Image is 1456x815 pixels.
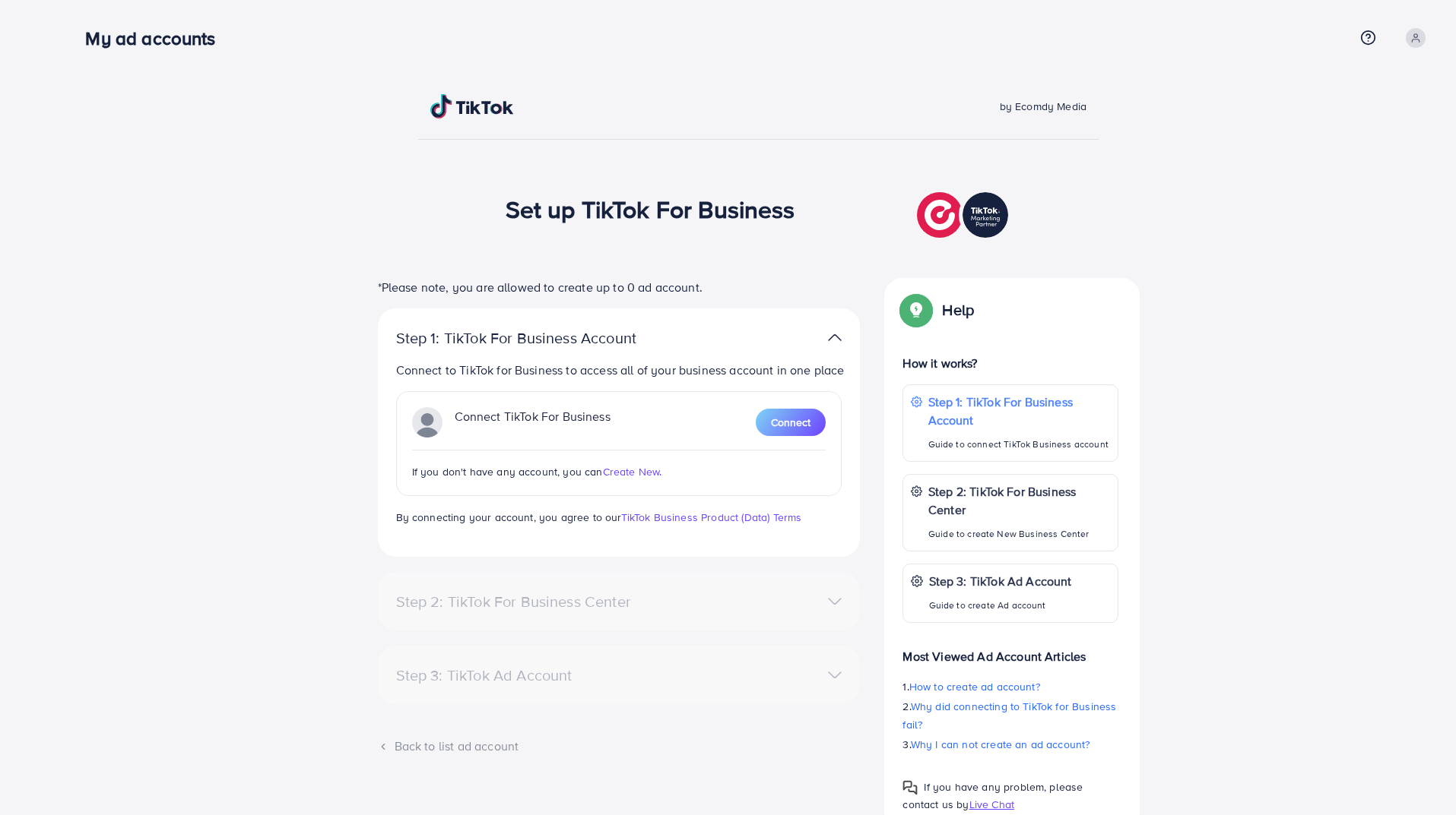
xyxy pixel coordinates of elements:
p: 2. [902,697,1118,734]
span: by Ecomdy Media [1000,99,1086,114]
p: Most Viewed Ad Account Articles [902,635,1118,665]
p: Guide to connect TikTok Business account [928,435,1110,453]
p: 3. [902,735,1118,753]
span: How to create ad account? [909,679,1039,694]
img: TikTok partner [828,327,842,349]
span: If you have any problem, please contact us by [902,779,1083,812]
p: Guide to create Ad account [929,596,1072,614]
img: TikTok partner [917,188,1012,242]
img: Popup guide [902,296,930,324]
p: Step 1: TikTok For Business Account [928,393,1110,429]
h1: Set up TikTok For Business [506,194,795,223]
p: *Please note, you are allowed to create up to 0 ad account. [378,278,860,296]
p: Step 2: TikTok For Business Center [928,482,1110,519]
img: Popup guide [902,780,918,795]
span: Live Chat [969,797,1013,812]
p: Step 3: TikTok Ad Account [929,572,1072,590]
p: 1. [902,678,1118,696]
div: Back to list ad account [378,738,860,755]
span: Why did connecting to TikTok for Business fail? [902,699,1116,732]
h3: My ad accounts [85,27,227,49]
span: Why I can not create an ad account? [910,737,1090,752]
p: How it works? [902,354,1118,372]
img: TikTok [430,94,514,118]
p: Guide to create New Business Center [928,525,1110,543]
p: Help [942,301,974,319]
p: Step 1: TikTok For Business Account [396,329,685,347]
